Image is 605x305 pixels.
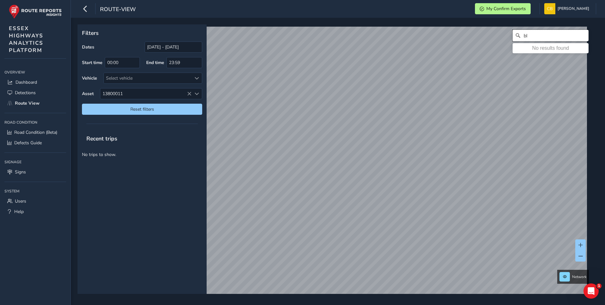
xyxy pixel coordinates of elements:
[104,73,191,83] div: Select vehicle
[4,127,66,138] a: Road Condition (Beta)
[544,3,591,14] button: [PERSON_NAME]
[4,206,66,217] a: Help
[82,75,97,81] label: Vehicle
[15,169,26,175] span: Signs
[9,4,62,19] img: rr logo
[14,129,57,135] span: Road Condition (Beta)
[80,27,587,301] canvas: Map
[9,25,43,54] span: ESSEX HIGHWAYS ANALYTICS PLATFORM
[513,43,589,53] div: No results found
[82,29,202,37] p: Filters
[486,6,526,12] span: My Confirm Exports
[513,30,589,41] input: Search
[4,157,66,167] div: Signage
[146,60,164,66] label: End time
[82,44,94,50] label: Dates
[4,186,66,196] div: System
[15,198,26,204] span: Users
[82,104,202,115] button: Reset filters
[596,283,602,289] span: 1
[16,79,37,85] span: Dashboard
[15,100,40,106] span: Route View
[4,88,66,98] a: Detections
[82,91,94,97] label: Asset
[15,90,36,96] span: Detections
[78,147,207,162] p: No trips to show.
[82,130,122,147] span: Recent trips
[82,60,103,66] label: Start time
[4,77,66,88] a: Dashboard
[4,118,66,127] div: Road Condition
[572,274,587,279] span: Network
[100,5,136,14] span: route-view
[100,88,191,99] span: 13800011
[4,98,66,108] a: Route View
[583,283,599,299] iframe: Intercom live chat
[4,167,66,177] a: Signs
[87,106,197,112] span: Reset filters
[14,209,24,215] span: Help
[544,3,555,14] img: diamond-layout
[4,138,66,148] a: Defects Guide
[14,140,42,146] span: Defects Guide
[558,3,589,14] span: [PERSON_NAME]
[191,88,202,99] div: Select an asset code
[4,68,66,77] div: Overview
[475,3,531,14] button: My Confirm Exports
[4,196,66,206] a: Users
